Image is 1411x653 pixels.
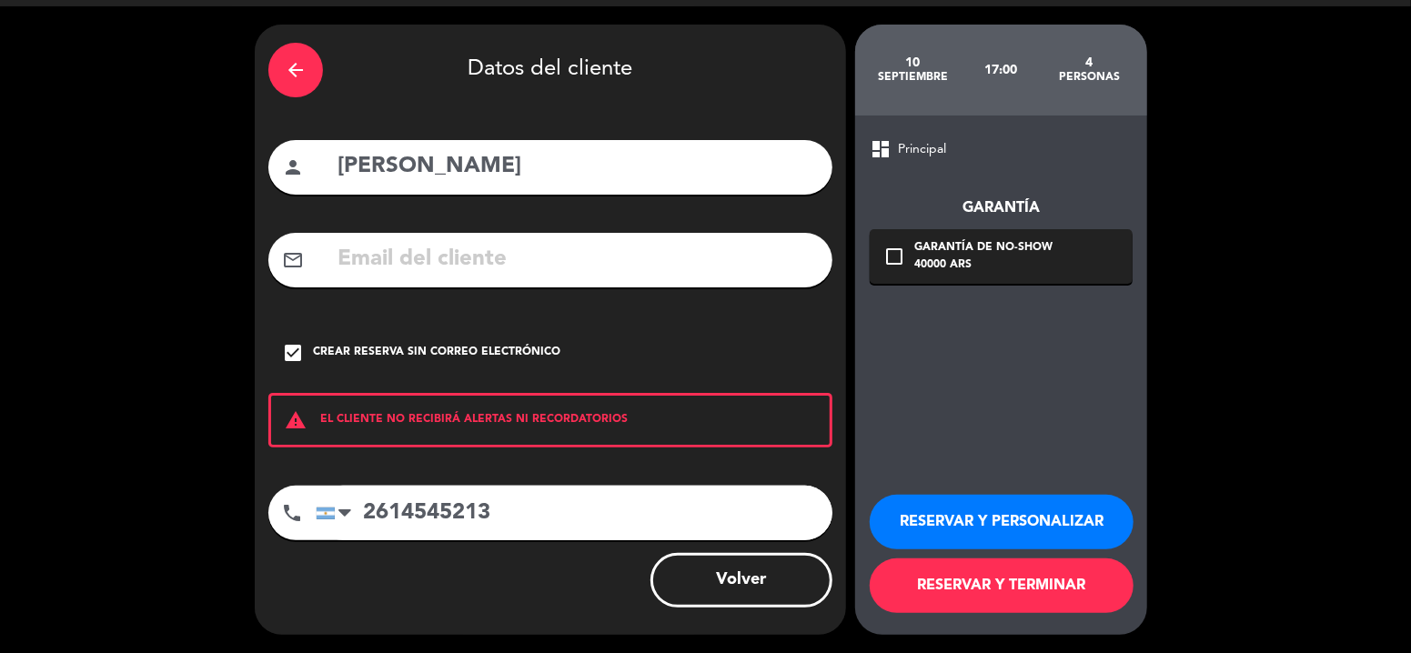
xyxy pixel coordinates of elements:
button: RESERVAR Y PERSONALIZAR [870,495,1134,549]
i: mail_outline [282,249,304,271]
div: Garantía de no-show [914,239,1053,257]
input: Nombre del cliente [336,148,819,186]
input: Número de teléfono... [316,486,832,540]
i: person [282,156,304,178]
span: dashboard [870,138,892,160]
i: arrow_back [285,59,307,81]
div: Datos del cliente [268,38,832,102]
div: personas [1045,70,1134,85]
i: check_box [282,342,304,364]
div: Garantía [870,196,1133,220]
input: Email del cliente [336,241,819,278]
i: phone [281,502,303,524]
div: Crear reserva sin correo electrónico [313,344,560,362]
i: warning [271,409,320,431]
span: Principal [898,139,946,160]
div: 17:00 [957,38,1045,102]
div: Argentina: +54 [317,487,358,539]
button: RESERVAR Y TERMINAR [870,558,1134,613]
div: 10 [869,55,957,70]
button: Volver [650,553,832,608]
div: 40000 ARS [914,256,1053,275]
div: EL CLIENTE NO RECIBIRÁ ALERTAS NI RECORDATORIOS [268,393,832,447]
div: septiembre [869,70,957,85]
i: check_box_outline_blank [883,246,905,267]
div: 4 [1045,55,1134,70]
